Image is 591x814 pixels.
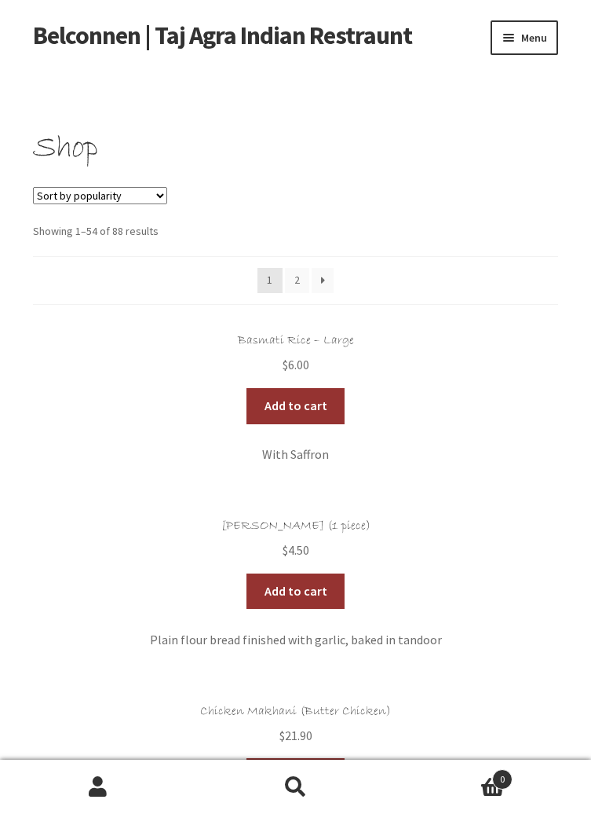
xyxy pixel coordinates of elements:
h2: Chicken Makhani (Butter Chicken) [33,704,558,719]
span: 0 [492,769,513,790]
a: → [312,268,334,293]
bdi: 21.90 [279,728,312,743]
select: Shop order [33,187,167,204]
a: Chicken Makhani (Butter Chicken) $21.90 [33,704,558,746]
a: [PERSON_NAME] (1 piece) $4.50 [33,519,558,561]
h1: Shop [33,129,558,169]
span: Menu [521,31,547,45]
span: $ [283,542,288,558]
p: With Saffron [33,445,558,465]
bdi: 4.50 [283,542,309,558]
a: Basmati Rice – Large $6.00 [33,333,558,376]
a: Add to cart: “Chicken Makhani (Butter Chicken)” [246,758,345,794]
span: $ [283,357,288,372]
h2: Basmati Rice – Large [33,333,558,348]
p: Plain flour bread finished with garlic, baked in tandoor [33,630,558,651]
nav: Product Pagination [33,256,558,305]
bdi: 6.00 [283,357,309,372]
a: Belconnen | Taj Agra Indian Restraunt [33,20,412,51]
button: Menu [491,20,558,55]
a: Page 2 [285,268,310,293]
a: Add to cart: “Basmati Rice - Large” [246,388,345,424]
h2: [PERSON_NAME] (1 piece) [33,519,558,533]
span: Page 1 [257,268,283,293]
a: Search [197,761,394,814]
a: Add to cart: “Garlic Naan (1 piece)” [246,574,345,610]
p: Showing 1–54 of 88 results [33,222,558,240]
span: $ [279,728,285,743]
a: Cart0 [394,761,591,814]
